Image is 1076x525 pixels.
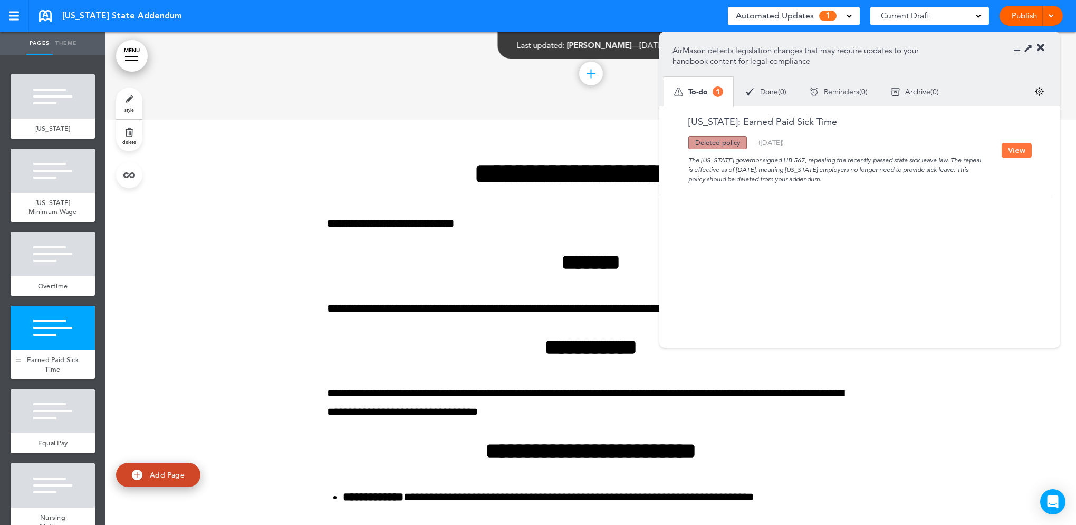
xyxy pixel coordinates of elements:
img: apu_icons_todo.svg [674,87,683,96]
a: [US_STATE]: Earned Paid Sick Time [672,117,837,127]
span: [US_STATE] [35,124,71,133]
a: delete [116,120,142,151]
span: Earned Paid Sick Time [27,355,79,374]
a: [US_STATE] Minimum Wage [11,193,95,222]
span: Reminders [824,88,859,95]
div: ( ) [879,78,950,106]
span: style [124,106,134,113]
img: add.svg [132,470,142,480]
img: apu_icons_done.svg [746,87,755,96]
span: To-do [688,88,708,95]
span: Overtime [38,281,68,290]
div: ( ) [758,139,784,146]
div: Deleted policy [688,136,747,149]
span: [US_STATE] Minimum Wage [28,198,77,217]
a: Theme [53,32,79,55]
span: Automated Updates [736,8,814,23]
span: delete [122,139,136,145]
span: Current Draft [881,8,929,23]
span: 0 [933,88,937,95]
a: Publish [1007,6,1041,26]
span: Done [760,88,778,95]
a: style [116,87,142,119]
div: — [517,41,665,49]
img: apu_icons_remind.svg [810,87,819,96]
a: Pages [26,32,53,55]
a: Earned Paid Sick Time [11,350,95,379]
div: ( ) [734,78,798,106]
a: Equal Pay [11,433,95,453]
div: The [US_STATE] governor signed HB 567, repealing the recently-passed state sick leave law. The re... [672,149,1002,184]
span: [DATE] [640,40,665,50]
p: AirMason detects legislation changes that may require updates to your handbook content for legal ... [672,45,935,66]
div: ( ) [798,78,879,106]
span: 0 [780,88,784,95]
img: apu_icons_archive.svg [891,87,900,96]
a: Add Page [116,463,200,488]
span: Equal Pay [38,439,68,448]
div: Open Intercom Messenger [1040,489,1065,514]
span: 0 [861,88,866,95]
a: MENU [116,40,148,72]
span: Last updated: [517,40,565,50]
a: Overtime [11,276,95,296]
span: [PERSON_NAME] [567,40,632,50]
img: settings.svg [1035,87,1044,96]
a: [US_STATE] [11,119,95,139]
span: Add Page [150,470,185,479]
span: [DATE] [761,138,782,147]
span: Archive [905,88,930,95]
span: 1 [819,11,837,21]
button: View [1002,143,1032,158]
span: [US_STATE] State Addendum [62,10,182,22]
span: 1 [713,86,723,97]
